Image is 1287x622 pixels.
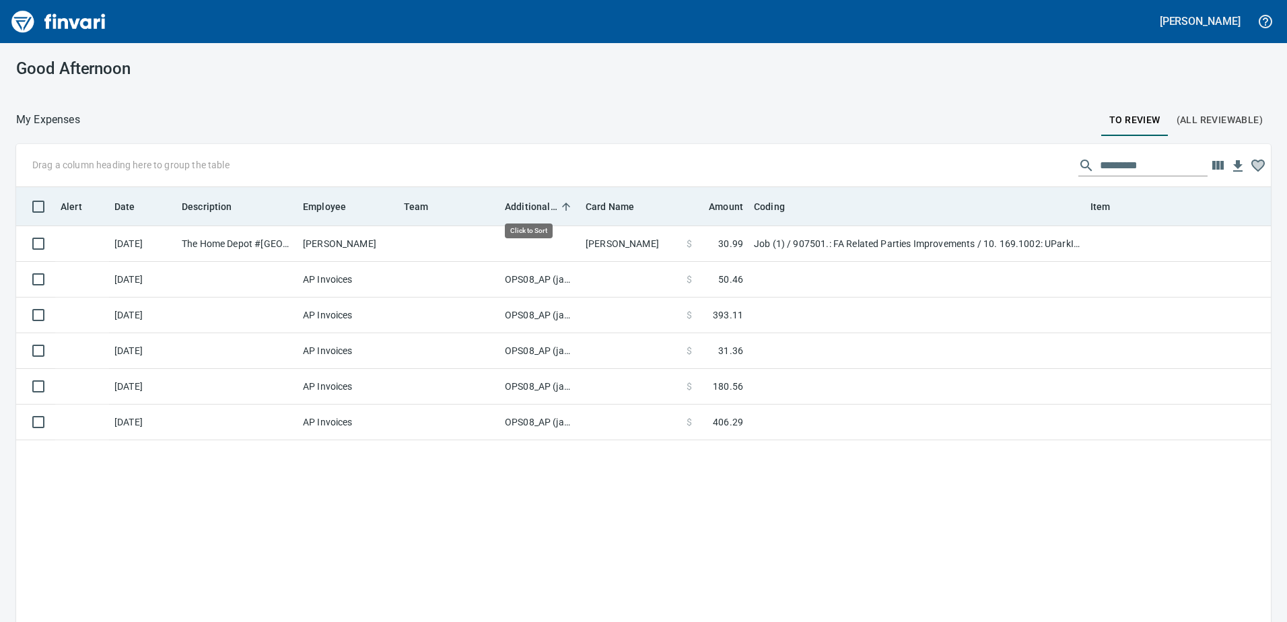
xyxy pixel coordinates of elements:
[176,226,298,262] td: The Home Depot #[GEOGRAPHIC_DATA]
[713,415,743,429] span: 406.29
[298,333,398,369] td: AP Invoices
[404,199,446,215] span: Team
[687,415,692,429] span: $
[8,5,109,38] img: Finvari
[298,298,398,333] td: AP Invoices
[182,199,232,215] span: Description
[499,298,580,333] td: OPS08_AP (janettep, samr)
[505,199,575,215] span: Additional Reviewer
[499,333,580,369] td: OPS08_AP (janettep, samr)
[586,199,652,215] span: Card Name
[109,333,176,369] td: [DATE]
[298,369,398,405] td: AP Invoices
[687,237,692,250] span: $
[1248,155,1268,176] button: Column choices favorited. Click to reset to default
[114,199,153,215] span: Date
[1090,199,1128,215] span: Item
[61,199,82,215] span: Alert
[1228,156,1248,176] button: Download Table
[32,158,230,172] p: Drag a column heading here to group the table
[687,344,692,357] span: $
[16,112,80,128] nav: breadcrumb
[691,199,743,215] span: Amount
[709,199,743,215] span: Amount
[749,226,1085,262] td: Job (1) / 907501.: FA Related Parties Improvements / 10. 169.1002: UParkIt Vancouver Misc. Projec...
[1109,112,1160,129] span: To Review
[718,273,743,286] span: 50.46
[754,199,785,215] span: Coding
[580,226,681,262] td: [PERSON_NAME]
[109,369,176,405] td: [DATE]
[687,380,692,393] span: $
[114,199,135,215] span: Date
[687,273,692,286] span: $
[505,199,557,215] span: Additional Reviewer
[499,405,580,440] td: OPS08_AP (janettep, samr)
[1090,199,1111,215] span: Item
[298,262,398,298] td: AP Invoices
[109,262,176,298] td: [DATE]
[16,112,80,128] p: My Expenses
[718,344,743,357] span: 31.36
[687,308,692,322] span: $
[1208,155,1228,176] button: Choose columns to display
[16,59,413,78] h3: Good Afternoon
[61,199,100,215] span: Alert
[713,380,743,393] span: 180.56
[586,199,634,215] span: Card Name
[109,298,176,333] td: [DATE]
[303,199,363,215] span: Employee
[182,199,250,215] span: Description
[303,199,346,215] span: Employee
[499,262,580,298] td: OPS08_AP (janettep, samr)
[109,226,176,262] td: [DATE]
[404,199,429,215] span: Team
[754,199,802,215] span: Coding
[1177,112,1263,129] span: (All Reviewable)
[499,369,580,405] td: OPS08_AP (janettep, samr)
[1156,11,1244,32] button: [PERSON_NAME]
[713,308,743,322] span: 393.11
[109,405,176,440] td: [DATE]
[718,237,743,250] span: 30.99
[298,226,398,262] td: [PERSON_NAME]
[298,405,398,440] td: AP Invoices
[1160,14,1241,28] h5: [PERSON_NAME]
